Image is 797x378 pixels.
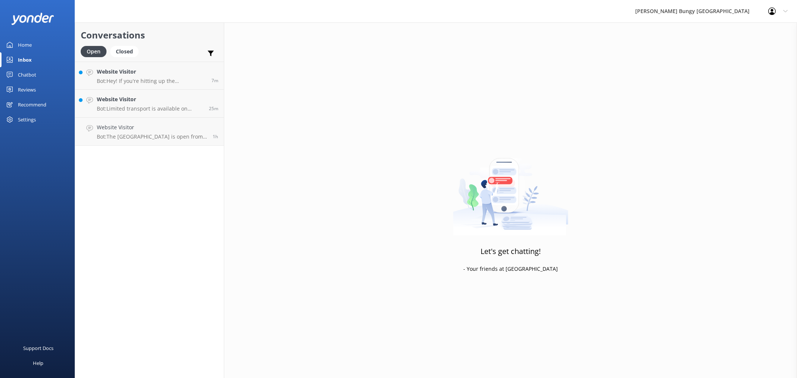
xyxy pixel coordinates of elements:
[11,13,54,25] img: yonder-white-logo.png
[75,62,224,90] a: Website VisitorBot:Hey! If you're hitting up the [PERSON_NAME] and driving yourself, give it 1.5 ...
[97,78,206,84] p: Bot: Hey! If you're hitting up the [PERSON_NAME] and driving yourself, give it 1.5 hours. If you'...
[97,95,203,103] h4: Website Visitor
[110,47,142,55] a: Closed
[481,245,541,257] h3: Let's get chatting!
[18,82,36,97] div: Reviews
[18,112,36,127] div: Settings
[213,133,218,140] span: Sep 07 2025 12:01pm (UTC +12:00) Pacific/Auckland
[18,52,32,67] div: Inbox
[81,28,218,42] h2: Conversations
[18,67,36,82] div: Chatbot
[33,356,43,371] div: Help
[81,47,110,55] a: Open
[97,123,207,131] h4: Website Visitor
[453,142,568,236] img: artwork of a man stealing a conversation from at giant smartphone
[97,68,206,76] h4: Website Visitor
[97,133,207,140] p: Bot: The [GEOGRAPHIC_DATA] is open from 10am to 4pm, 7 days a week, 364 days a year. We're closed...
[75,90,224,118] a: Website VisitorBot:Limited transport is available on select days for the [GEOGRAPHIC_DATA]. If yo...
[18,37,32,52] div: Home
[110,46,139,57] div: Closed
[81,46,106,57] div: Open
[97,105,203,112] p: Bot: Limited transport is available on select days for the [GEOGRAPHIC_DATA]. If you’ve booked, g...
[23,341,53,356] div: Support Docs
[18,97,46,112] div: Recommend
[209,105,218,112] span: Sep 07 2025 12:56pm (UTC +12:00) Pacific/Auckland
[463,265,558,273] p: - Your friends at [GEOGRAPHIC_DATA]
[75,118,224,146] a: Website VisitorBot:The [GEOGRAPHIC_DATA] is open from 10am to 4pm, 7 days a week, 364 days a year...
[211,77,218,84] span: Sep 07 2025 01:14pm (UTC +12:00) Pacific/Auckland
